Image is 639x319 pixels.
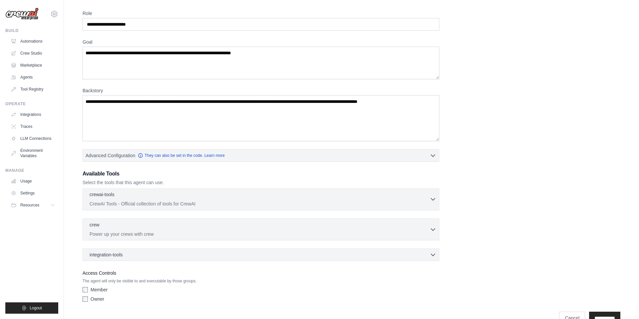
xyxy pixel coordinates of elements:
p: Select the tools that this agent can use. [83,179,439,186]
a: Environment Variables [8,145,58,161]
a: Settings [8,188,58,198]
button: integration-tools [86,251,436,258]
a: Tool Registry [8,84,58,95]
h3: Available Tools [83,170,439,178]
span: Resources [20,202,39,208]
button: crewai-tools CrewAI Tools - Official collection of tools for CrewAI [86,191,436,207]
div: Manage [5,168,58,173]
button: Logout [5,302,58,314]
label: Role [83,10,439,17]
p: Power up your crews with crew [90,231,430,237]
a: Usage [8,176,58,186]
p: The agent will only be visible to and executable by those groups. [83,278,439,284]
button: Advanced Configuration They can also be set in the code. Learn more [83,150,439,161]
img: Logo [5,8,39,20]
a: Marketplace [8,60,58,71]
button: Resources [8,200,58,210]
div: Operate [5,101,58,107]
a: They can also be set in the code. Learn more [138,153,225,158]
p: crewai-tools [90,191,114,198]
a: Traces [8,121,58,132]
a: Automations [8,36,58,47]
a: Integrations [8,109,58,120]
div: Build [5,28,58,33]
button: crew Power up your crews with crew [86,221,436,237]
label: Access Controls [83,269,439,277]
span: integration-tools [90,251,123,258]
label: Member [91,286,107,293]
span: Logout [30,305,42,311]
label: Backstory [83,87,439,94]
a: LLM Connections [8,133,58,144]
p: CrewAI Tools - Official collection of tools for CrewAI [90,200,430,207]
a: Crew Studio [8,48,58,59]
label: Goal [83,39,439,45]
span: Advanced Configuration [86,152,135,159]
p: crew [90,221,100,228]
label: Owner [91,296,104,302]
a: Agents [8,72,58,83]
